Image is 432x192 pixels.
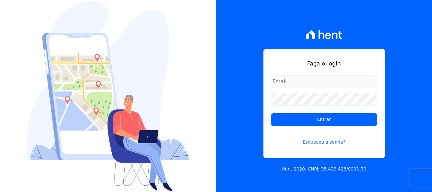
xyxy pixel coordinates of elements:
[271,131,377,146] a: Esqueceu a senha?
[27,1,189,191] img: Login
[271,59,377,68] h1: Faça o login
[282,166,367,172] p: Hent 2020. CNPJ: 35.429.428/0001-39
[271,75,377,88] input: Email
[271,113,377,126] input: Entrar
